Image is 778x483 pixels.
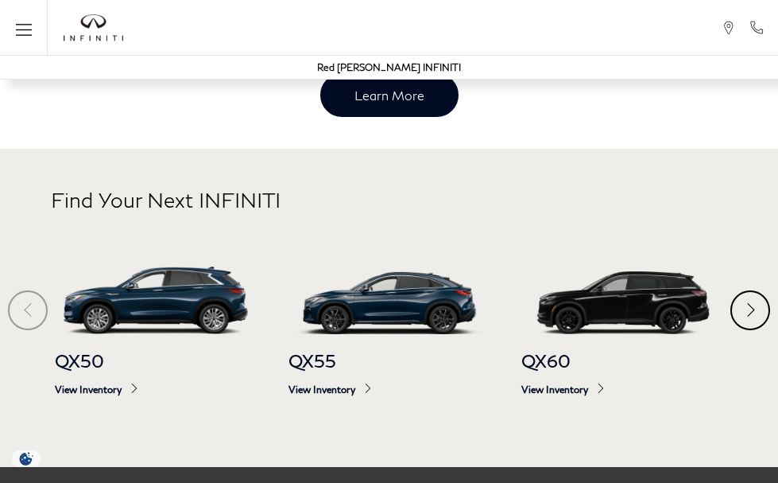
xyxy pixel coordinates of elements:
a: Red [PERSON_NAME] INFINITI [317,61,461,73]
a: Learn More [320,73,459,117]
h2: Find Your Next INFINITI [51,189,727,251]
span: QX55 [288,350,490,372]
div: Next [730,290,770,330]
img: Opt-Out Icon [8,450,45,467]
img: INFINITI [64,14,123,41]
a: infiniti [64,14,123,41]
img: QX60 [521,267,723,334]
img: QX55 [288,267,490,334]
span: QX50 [55,350,257,372]
a: QX50 QX50 View Inventory [55,292,257,411]
span: View Inventory [288,384,490,395]
span: View Inventory [521,384,723,395]
img: QX50 [55,267,257,334]
section: Click to Open Cookie Consent Modal [8,450,45,467]
a: QX55 QX55 View Inventory [288,292,490,411]
span: QX60 [521,350,723,372]
a: QX60 QX60 View Inventory [521,292,723,411]
span: View Inventory [55,384,257,395]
